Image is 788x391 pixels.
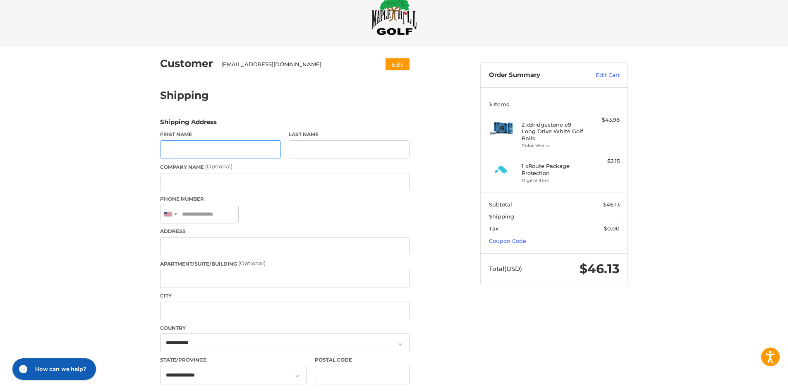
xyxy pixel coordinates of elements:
[160,57,213,70] h2: Customer
[587,116,620,124] div: $43.98
[160,89,209,102] h2: Shipping
[522,163,585,176] h4: 1 x Route Package Protection
[489,201,512,208] span: Subtotal
[160,324,410,332] label: Country
[160,292,410,300] label: City
[160,228,410,235] label: Address
[489,101,620,108] h3: 3 Items
[160,163,410,171] label: Company Name
[489,71,578,79] h3: Order Summary
[160,356,307,364] label: State/Province
[489,225,498,232] span: Tax
[489,265,522,273] span: Total (USD)
[522,177,585,184] li: Digital Item
[205,163,232,170] small: (Optional)
[160,131,281,138] label: First Name
[386,58,410,70] button: Edit
[522,142,585,149] li: Color White
[160,259,410,268] label: Apartment/Suite/Building
[616,213,620,220] span: --
[603,201,620,208] span: $46.13
[160,205,180,223] div: United States: +1
[160,118,217,131] legend: Shipping Address
[578,71,620,79] a: Edit Cart
[8,355,98,383] iframe: Gorgias live chat messenger
[604,225,620,232] span: $0.00
[238,260,266,266] small: (Optional)
[580,261,620,276] span: $46.13
[289,131,410,138] label: Last Name
[489,213,514,220] span: Shipping
[315,356,410,364] label: Postal Code
[489,237,526,244] a: Coupon Code
[587,157,620,166] div: $2.15
[221,60,370,69] div: [EMAIL_ADDRESS][DOMAIN_NAME]
[160,195,410,203] label: Phone Number
[522,121,585,142] h4: 2 x Bridgestone e9 Long Drive White Golf Balls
